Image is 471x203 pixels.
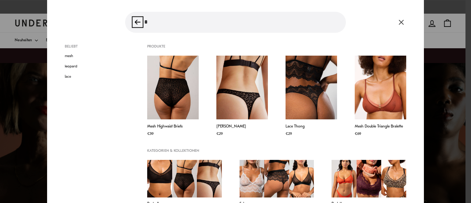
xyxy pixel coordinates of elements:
[216,131,223,137] span: € 29
[65,64,74,69] span: leopa
[216,56,268,137] a: Product image[PERSON_NAME]€29
[381,160,406,197] img: 34_02003886-4d24-43e4-be8a-9f669a7db11e.jpg
[332,160,357,197] img: FIRE-BRA-016-M-fiery-red_2_97df9170-b1a3-444f-8071-1d0ba5191e85.jpg
[355,56,406,137] a: Product imageMesh Double Triangle Bralette€69
[286,124,337,130] span: Lace Thong
[147,160,172,197] img: 65_85b66ff4-d4c4-44bb-ac0c-cf510e3ba17c.jpg
[147,56,199,137] a: Product imageMesh Highwaist Briefs€39
[289,160,314,197] img: MEMA-BRA-004.jpg
[65,74,130,80] a: lace
[355,124,406,130] span: Mesh Double Triangle Bralette
[65,64,130,70] a: leopard
[286,131,292,137] span: € 29
[264,160,289,197] img: lace-highwaist-string-002-saboteur-34269238329509.jpg
[75,64,77,69] span: d
[286,56,337,137] a: Product imageLace Thong€29
[65,53,130,59] a: mesh
[147,131,153,137] span: € 39
[216,124,268,130] span: Mesh Thong
[134,18,141,26] button: Suchanfrage löschen. Sortierung und Filter nach dem nächsten Senden ebenfalls löschen.
[197,160,222,197] img: mesh-thong-black-leopard-2.jpg
[240,160,265,197] img: BLAN-TOP-001.jpg
[147,124,199,130] span: Mesh Highwaist Briefs
[65,45,78,49] h2: Beliebt
[147,45,406,49] h2: Produkte
[172,160,197,197] img: WIPO-HIW-003-M-Black-leopard_1.jpg
[357,160,382,197] img: 472_0750f9f6-f51d-4653-8f1a-74b3e8c5511f.jpg
[147,149,406,153] h2: Kategorien & Kollektionen
[355,131,361,137] span: € 69
[396,12,407,33] button: Zurück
